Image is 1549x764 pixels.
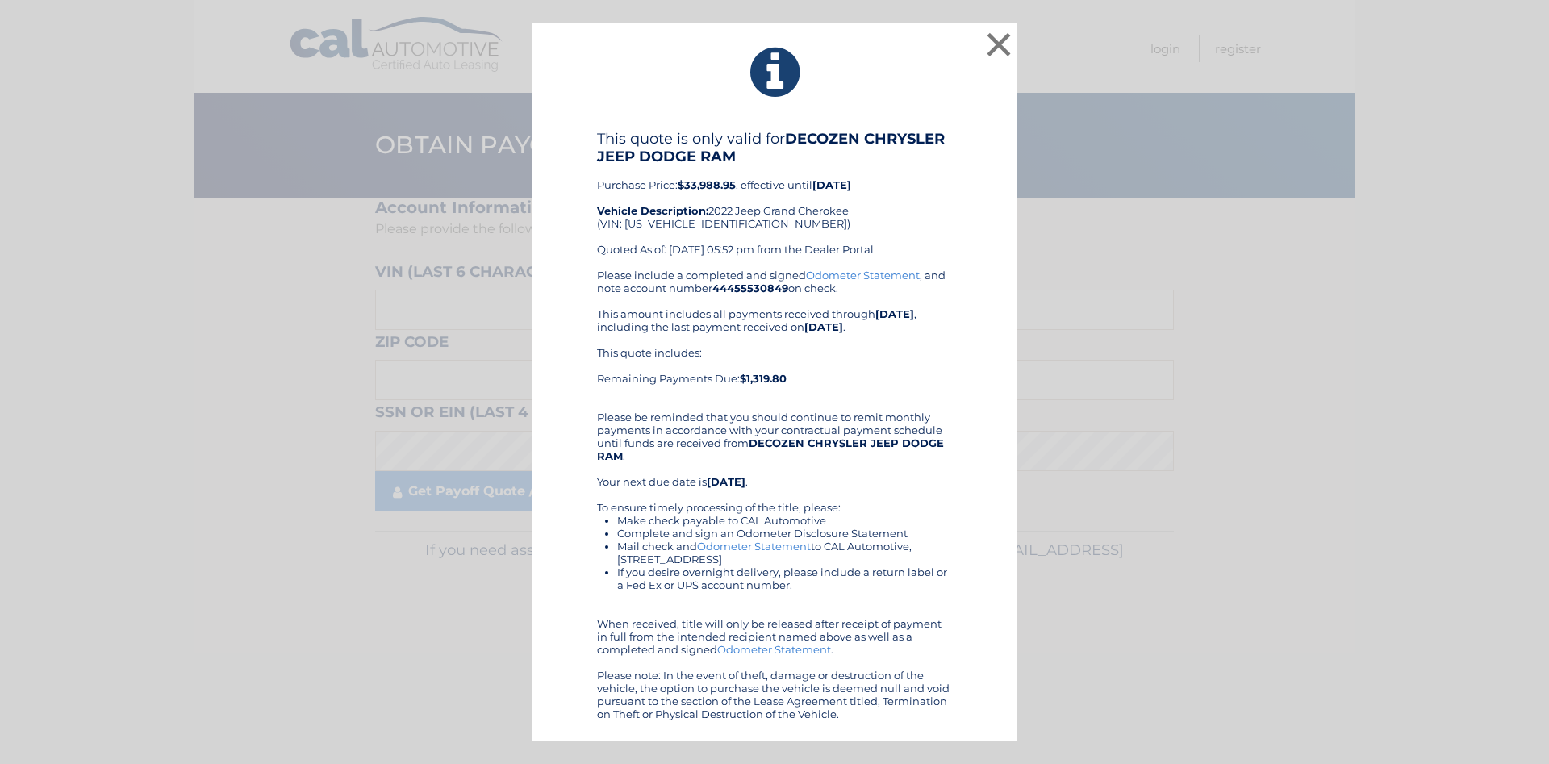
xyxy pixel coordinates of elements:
[740,372,787,385] b: $1,319.80
[597,269,952,720] div: Please include a completed and signed , and note account number on check. This amount includes al...
[597,130,952,269] div: Purchase Price: , effective until 2022 Jeep Grand Cherokee (VIN: [US_VEHICLE_IDENTIFICATION_NUMBE...
[597,346,952,398] div: This quote includes: Remaining Payments Due:
[597,130,945,165] b: DECOZEN CHRYSLER JEEP DODGE RAM
[717,643,831,656] a: Odometer Statement
[617,527,952,540] li: Complete and sign an Odometer Disclosure Statement
[597,130,952,165] h4: This quote is only valid for
[812,178,851,191] b: [DATE]
[678,178,736,191] b: $33,988.95
[617,540,952,566] li: Mail check and to CAL Automotive, [STREET_ADDRESS]
[806,269,920,282] a: Odometer Statement
[597,204,708,217] strong: Vehicle Description:
[617,514,952,527] li: Make check payable to CAL Automotive
[697,540,811,553] a: Odometer Statement
[707,475,745,488] b: [DATE]
[617,566,952,591] li: If you desire overnight delivery, please include a return label or a Fed Ex or UPS account number.
[875,307,914,320] b: [DATE]
[712,282,788,294] b: 44455530849
[597,436,944,462] b: DECOZEN CHRYSLER JEEP DODGE RAM
[804,320,843,333] b: [DATE]
[983,28,1015,61] button: ×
